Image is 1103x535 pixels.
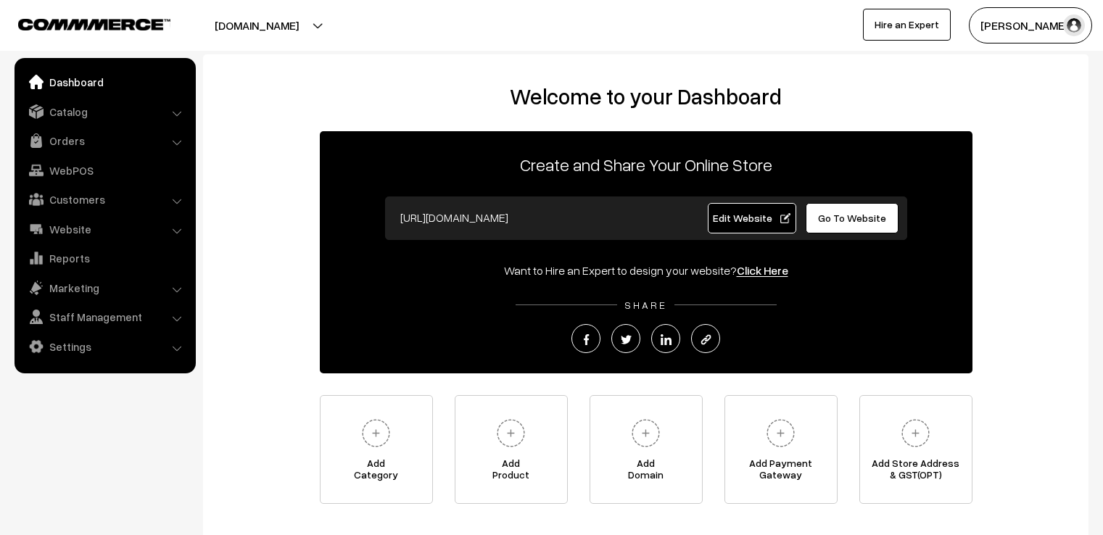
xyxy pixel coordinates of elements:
a: AddDomain [590,395,703,504]
div: Want to Hire an Expert to design your website? [320,262,972,279]
a: Marketing [18,275,191,301]
a: Website [18,216,191,242]
span: Add Store Address & GST(OPT) [860,457,972,486]
a: AddProduct [455,395,568,504]
p: Create and Share Your Online Store [320,152,972,178]
a: Catalog [18,99,191,125]
a: Edit Website [708,203,796,233]
a: Orders [18,128,191,154]
img: plus.svg [491,413,531,453]
button: [DOMAIN_NAME] [164,7,350,43]
span: Add Payment Gateway [725,457,837,486]
span: Add Domain [590,457,702,486]
a: Add Store Address& GST(OPT) [859,395,972,504]
a: Hire an Expert [863,9,951,41]
a: Customers [18,186,191,212]
a: COMMMERCE [18,14,145,32]
h2: Welcome to your Dashboard [218,83,1074,109]
img: plus.svg [896,413,935,453]
span: Go To Website [818,212,886,224]
img: plus.svg [761,413,801,453]
a: AddCategory [320,395,433,504]
span: Add Category [321,457,432,486]
a: Settings [18,333,191,360]
button: [PERSON_NAME] [969,7,1092,43]
span: Add Product [455,457,567,486]
a: Add PaymentGateway [724,395,838,504]
a: Click Here [737,263,788,278]
a: Staff Management [18,304,191,330]
img: plus.svg [626,413,666,453]
img: user [1063,14,1085,36]
a: Reports [18,245,191,271]
a: WebPOS [18,157,191,183]
a: Go To Website [806,203,899,233]
span: SHARE [617,299,674,311]
img: plus.svg [356,413,396,453]
img: COMMMERCE [18,19,170,30]
span: Edit Website [713,212,790,224]
a: Dashboard [18,69,191,95]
